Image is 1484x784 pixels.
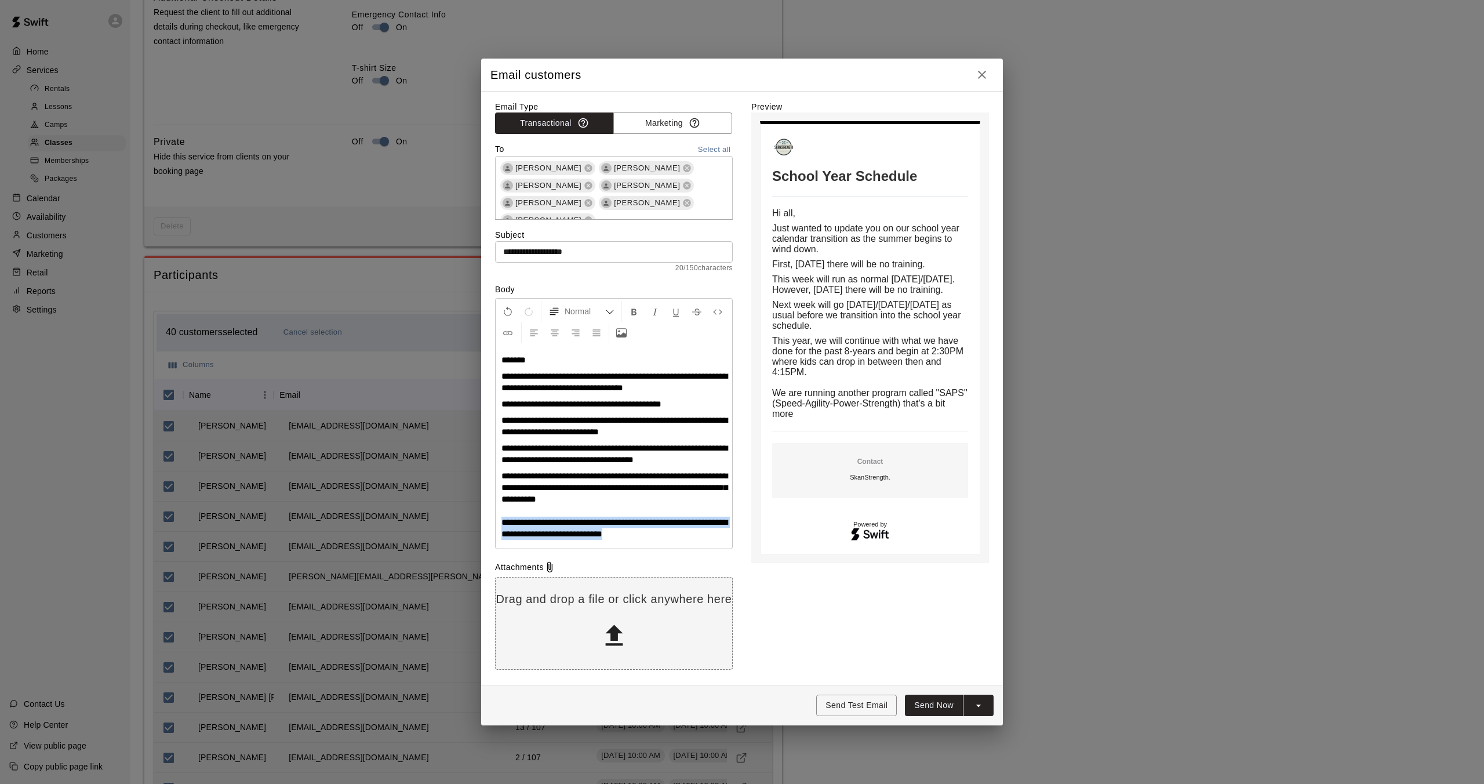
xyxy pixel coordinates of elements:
[599,196,694,210] div: [PERSON_NAME]
[587,322,606,343] button: Justify Align
[565,306,605,317] span: Normal
[500,213,595,227] div: [PERSON_NAME]
[772,336,966,377] span: This year, we will continue with what we have done for the past 8-years and begin at 2:30PM where...
[495,229,733,241] label: Subject
[496,591,732,607] p: Drag and drop a file or click anywhere here
[511,162,586,174] span: [PERSON_NAME]
[601,180,612,191] div: Julie Stenger
[609,197,685,209] span: [PERSON_NAME]
[495,263,733,274] span: 20 / 150 characters
[751,101,989,112] label: Preview
[599,179,694,193] div: [PERSON_NAME]
[495,561,733,573] div: Attachments
[490,67,581,83] h5: Email customers
[601,163,612,173] div: Emily Holmes
[495,143,504,157] label: To
[772,521,968,528] p: Powered by
[772,259,925,269] span: First, [DATE] there will be no training.
[850,457,890,467] p: Contact
[519,301,539,322] button: Redo
[503,180,513,191] div: Sarah Valentino
[850,470,890,484] p: SkanStrength .
[503,215,513,226] div: Amy Allyn
[500,196,595,210] div: [PERSON_NAME]
[609,180,685,191] span: [PERSON_NAME]
[612,322,631,343] button: Upload Image
[495,284,733,295] label: Body
[511,197,586,209] span: [PERSON_NAME]
[772,223,962,254] span: Just wanted to update you on our school year calendar transition as the summer begins to wind down.
[772,168,968,184] h1: School Year Schedule
[500,161,595,175] div: [PERSON_NAME]
[666,301,686,322] button: Format Underline
[495,101,733,112] label: Email Type
[696,143,733,157] button: Select all
[850,527,890,542] img: Swift logo
[772,300,963,331] span: Next week will go [DATE]/[DATE]/[DATE] as usual before we transition into the school year schedule.
[545,322,565,343] button: Center Align
[687,301,707,322] button: Format Strikethrough
[511,215,586,226] span: [PERSON_NAME]
[772,388,970,419] span: We are running another program called "SAPS" (Speed-Agility-Power-Strength) that's a bit more
[772,208,795,218] span: Hi all,
[503,198,513,208] div: Molly Elliott
[544,301,619,322] button: Formatting Options
[601,198,612,208] div: Sarah Tate
[645,301,665,322] button: Format Italics
[599,161,694,175] div: [PERSON_NAME]
[772,136,795,159] img: SkanStrength
[816,695,897,716] button: Send Test Email
[498,301,518,322] button: Undo
[708,301,728,322] button: Insert Code
[498,322,518,343] button: Insert Link
[500,179,595,193] div: [PERSON_NAME]
[609,162,685,174] span: [PERSON_NAME]
[905,695,963,716] button: Send Now
[905,695,994,716] div: split button
[511,180,586,191] span: [PERSON_NAME]
[495,112,614,134] button: Transactional
[624,301,644,322] button: Format Bold
[613,112,732,134] button: Marketing
[772,274,958,295] span: This week will run as normal [DATE]/[DATE]. However, [DATE] there will be no training.
[524,322,544,343] button: Left Align
[566,322,585,343] button: Right Align
[503,163,513,173] div: Sarah McPeck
